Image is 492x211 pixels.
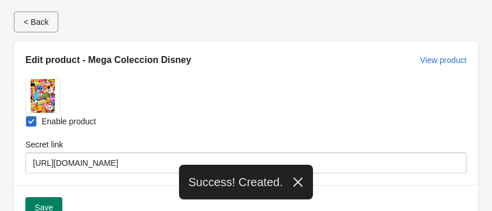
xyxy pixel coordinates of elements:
button: < Back [14,12,58,32]
h2: Edit product - Mega Coleccion Disney [25,53,411,67]
div: Success! Created. [179,165,312,199]
span: View product [420,55,467,65]
button: View product [415,50,471,71]
label: Secret link [25,139,63,150]
img: 7.jpg [31,79,54,113]
input: https://secret-url.com [25,153,467,173]
span: < Back [24,17,49,27]
a: < Back [14,17,58,27]
span: Enable product [42,116,96,127]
